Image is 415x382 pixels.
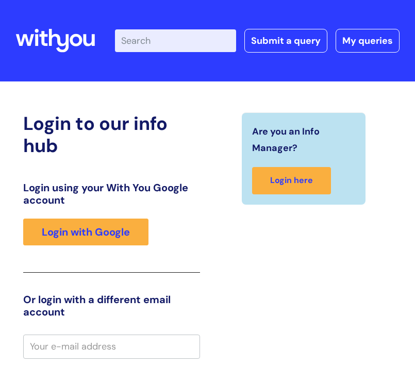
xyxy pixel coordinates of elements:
h2: Login to our info hub [23,112,200,157]
a: Login with Google [23,219,148,245]
input: Your e-mail address [23,335,200,358]
a: Login here [252,167,331,194]
h3: Login using your With You Google account [23,181,200,206]
span: Are you an Info Manager? [252,123,351,157]
h3: Or login with a different email account [23,293,200,318]
a: Submit a query [244,29,327,53]
a: My queries [336,29,400,53]
input: Search [115,29,236,52]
